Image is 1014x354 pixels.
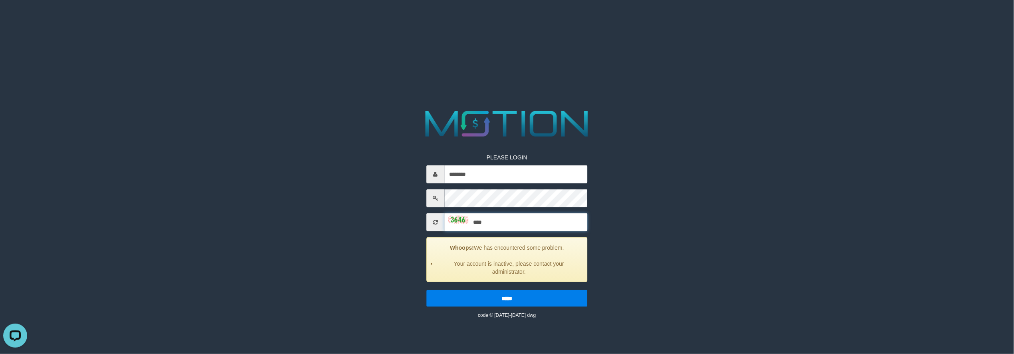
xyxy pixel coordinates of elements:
li: Your account is inactive, please contact your administrator. [437,259,581,275]
img: captcha [449,216,469,224]
small: code © [DATE]-[DATE] dwg [478,312,536,318]
button: Open LiveChat chat widget [3,3,27,27]
strong: Whoops! [450,244,474,251]
img: MOTION_logo.png [418,106,596,141]
div: We has encountered some problem. [427,237,588,282]
p: PLEASE LOGIN [427,153,588,161]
